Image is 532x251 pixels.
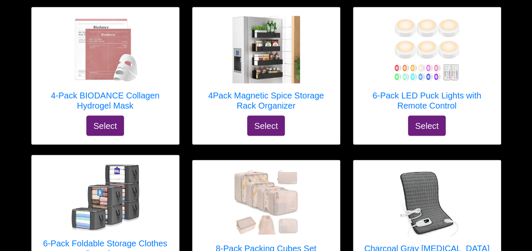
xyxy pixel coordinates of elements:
button: Select [247,115,285,136]
h5: 4Pack Magnetic Spice Storage Rack Organizer [201,90,331,110]
a: 6-Pack LED Puck Lights with Remote Control 6-Pack LED Puck Lights with Remote Control [362,16,492,115]
img: 6-Pack Foldable Storage Clothes Organizers [72,164,139,231]
a: 4-Pack BIODANCE Collagen Hydrogel Mask 4-Pack BIODANCE Collagen Hydrogel Mask [40,16,171,115]
h5: 6-Pack LED Puck Lights with Remote Control [362,90,492,110]
img: Charcoal Gray Heating Pad [393,169,460,236]
img: 4Pack Magnetic Spice Storage Rack Organizer [232,16,300,83]
img: 6-Pack LED Puck Lights with Remote Control [393,16,461,83]
img: 4-Pack BIODANCE Collagen Hydrogel Mask [72,16,139,83]
h5: 4-Pack BIODANCE Collagen Hydrogel Mask [40,90,171,110]
img: 8-Pack Packing Cubes Set [232,169,300,236]
a: 4Pack Magnetic Spice Storage Rack Organizer 4Pack Magnetic Spice Storage Rack Organizer [201,16,331,115]
button: Select [86,115,124,136]
button: Select [408,115,446,136]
